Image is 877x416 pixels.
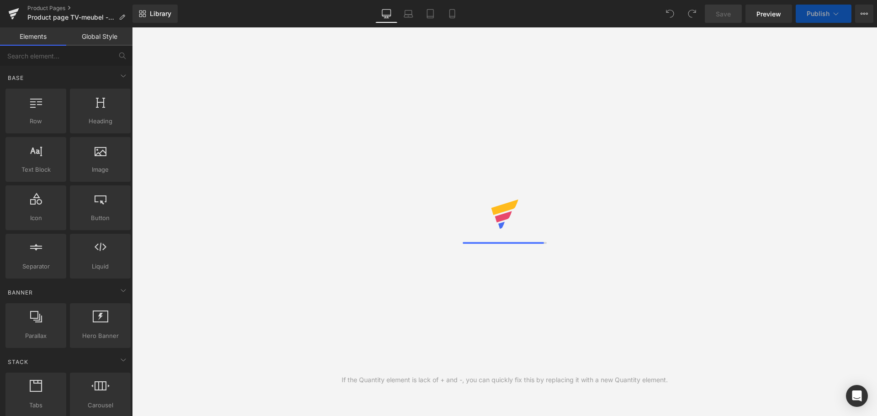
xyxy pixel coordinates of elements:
span: Row [8,116,63,126]
span: Banner [7,288,34,297]
span: Save [716,9,731,19]
span: Hero Banner [73,331,128,341]
span: Liquid [73,262,128,271]
span: Library [150,10,171,18]
span: Icon [8,213,63,223]
button: Publish [796,5,851,23]
button: More [855,5,873,23]
span: Product page TV-meubel - zwart eiken [27,14,115,21]
span: Heading [73,116,128,126]
a: Global Style [66,27,132,46]
span: Separator [8,262,63,271]
span: Carousel [73,400,128,410]
div: If the Quantity element is lack of + and -, you can quickly fix this by replacing it with a new Q... [342,375,668,385]
button: Undo [661,5,679,23]
span: Button [73,213,128,223]
a: Laptop [397,5,419,23]
span: Publish [807,10,829,17]
a: Desktop [375,5,397,23]
a: New Library [132,5,178,23]
span: Preview [756,9,781,19]
div: Open Intercom Messenger [846,385,868,407]
span: Base [7,74,25,82]
a: Tablet [419,5,441,23]
span: Parallax [8,331,63,341]
span: Image [73,165,128,174]
a: Mobile [441,5,463,23]
span: Tabs [8,400,63,410]
span: Stack [7,358,29,366]
span: Text Block [8,165,63,174]
button: Redo [683,5,701,23]
a: Preview [745,5,792,23]
a: Product Pages [27,5,132,12]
